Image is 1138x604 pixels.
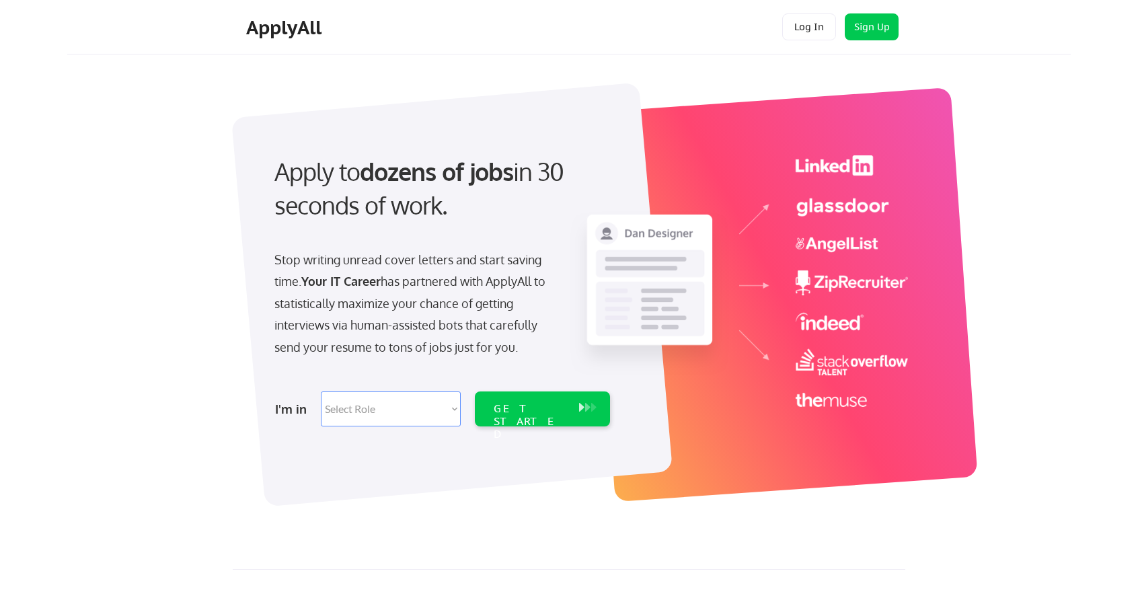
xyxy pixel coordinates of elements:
[494,402,566,441] div: GET STARTED
[301,274,381,289] strong: Your IT Career
[360,156,513,186] strong: dozens of jobs
[275,398,313,420] div: I'm in
[274,249,551,358] div: Stop writing unread cover letters and start saving time. has partnered with ApplyAll to statistic...
[274,155,605,223] div: Apply to in 30 seconds of work.
[845,13,899,40] button: Sign Up
[246,16,326,39] div: ApplyAll
[782,13,836,40] button: Log In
